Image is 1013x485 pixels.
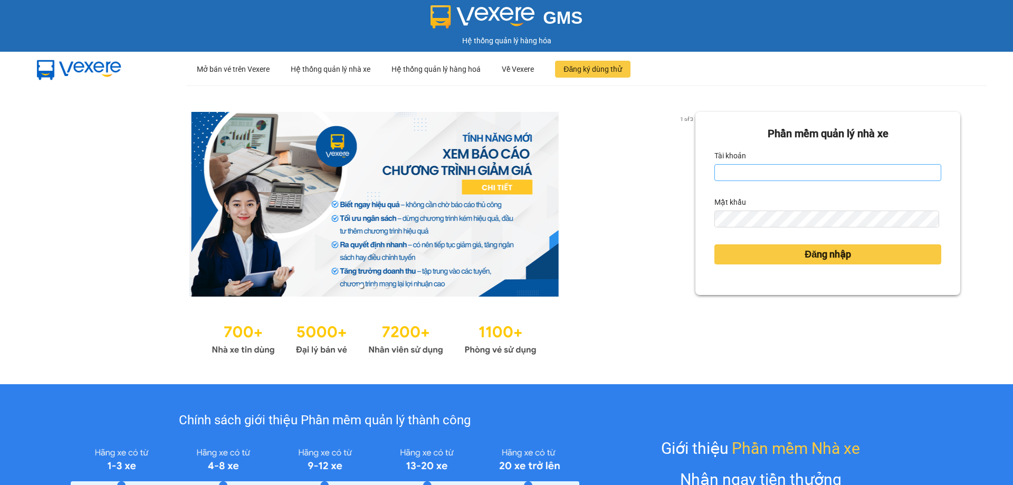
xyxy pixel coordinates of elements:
[71,411,579,431] div: Chính sách giới thiệu Phần mềm quản lý thành công
[714,126,941,142] div: Phần mềm quản lý nhà xe
[714,211,939,227] input: Mật khẩu
[385,284,389,288] li: slide item 3
[543,8,582,27] span: GMS
[431,16,583,24] a: GMS
[391,52,481,86] div: Hệ thống quản lý hàng hoá
[26,52,132,87] img: mbUUG5Q.png
[291,52,370,86] div: Hệ thống quản lý nhà xe
[502,52,534,86] div: Về Vexere
[555,61,630,78] button: Đăng ký dùng thử
[677,112,695,126] p: 1 of 3
[805,247,851,262] span: Đăng nhập
[563,63,622,75] span: Đăng ký dùng thử
[197,52,270,86] div: Mở bán vé trên Vexere
[359,284,364,288] li: slide item 1
[431,5,535,28] img: logo 2
[372,284,376,288] li: slide item 2
[714,194,746,211] label: Mật khẩu
[714,164,941,181] input: Tài khoản
[53,112,68,297] button: previous slide / item
[714,147,746,164] label: Tài khoản
[212,318,537,358] img: Statistics.png
[732,436,860,461] span: Phần mềm Nhà xe
[714,244,941,264] button: Đăng nhập
[681,112,695,297] button: next slide / item
[3,35,1010,46] div: Hệ thống quản lý hàng hóa
[661,436,860,461] div: Giới thiệu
